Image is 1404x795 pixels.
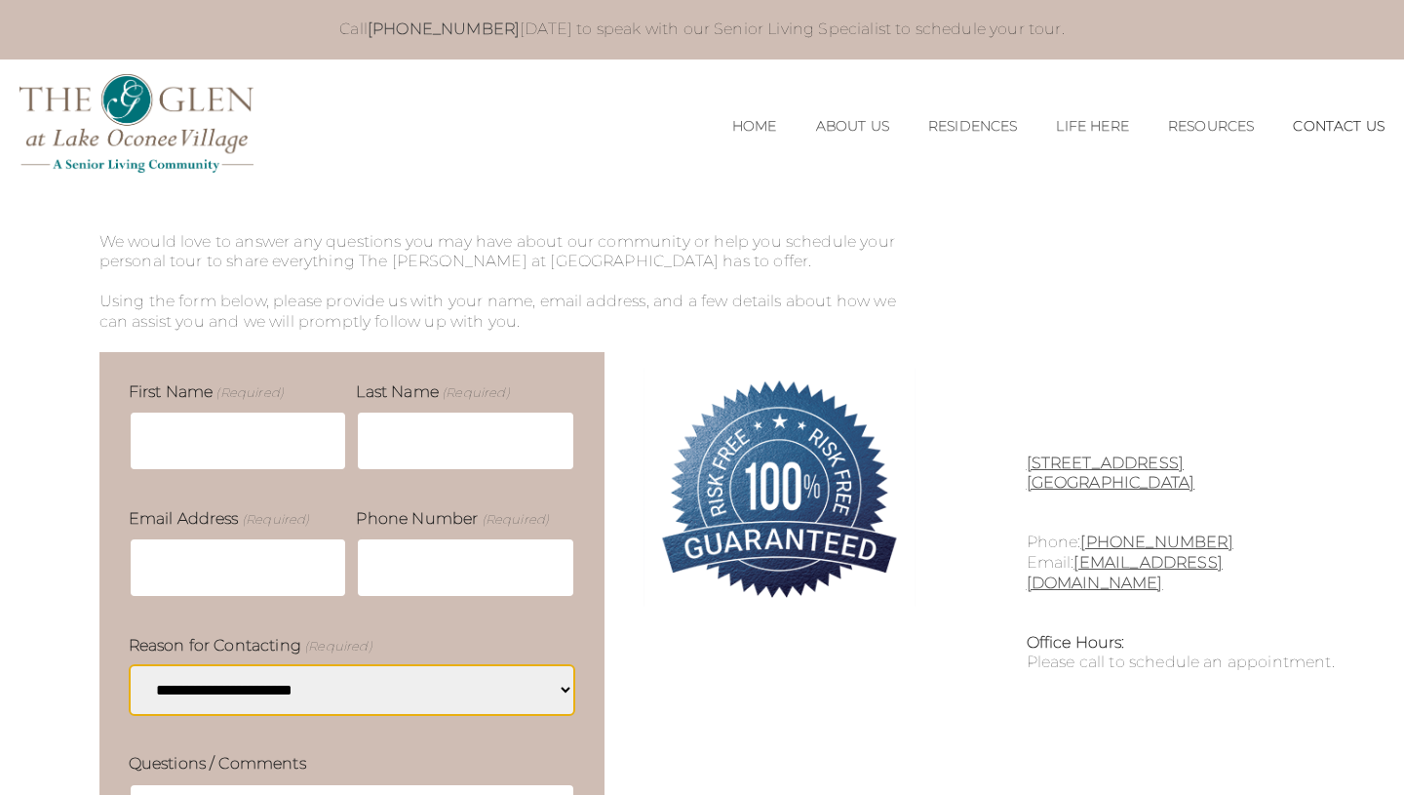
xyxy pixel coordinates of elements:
[1080,533,1232,551] a: [PHONE_NUMBER]
[480,510,549,528] span: (Required)
[356,381,509,403] label: Last Name
[129,381,284,403] label: First Name
[99,232,916,293] p: We would love to answer any questions you may have about our community or help you schedule your ...
[1293,118,1384,135] a: Contact Us
[90,20,1314,40] p: Call [DATE] to speak with our Senior Living Specialist to schedule your tour.
[368,20,520,38] a: [PHONE_NUMBER]
[240,510,309,528] span: (Required)
[1027,553,1223,592] a: [EMAIL_ADDRESS][DOMAIN_NAME]
[1027,454,1195,493] a: [STREET_ADDRESS][GEOGRAPHIC_DATA]
[1168,118,1254,135] a: Resources
[1027,633,1125,652] strong: Office Hours:
[303,637,372,655] span: (Required)
[816,118,889,135] a: About Us
[1056,118,1128,135] a: Life Here
[129,635,372,656] label: Reason for Contacting
[1027,533,1351,593] p: Phone: Email:
[643,352,916,624] img: 100% Risk-Free. Guaranteed.
[99,292,916,333] p: Using the form below, please provide us with your name, email address, and a few details about ho...
[441,383,510,401] span: (Required)
[732,118,777,135] a: Home
[19,74,253,173] img: The Glen Lake Oconee Home
[356,508,549,530] label: Phone Number
[928,118,1018,135] a: Residences
[129,508,310,530] label: Email Address
[129,753,306,775] label: Questions / Comments
[214,383,284,401] span: (Required)
[1027,633,1351,674] div: Please call to schedule an appointment.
